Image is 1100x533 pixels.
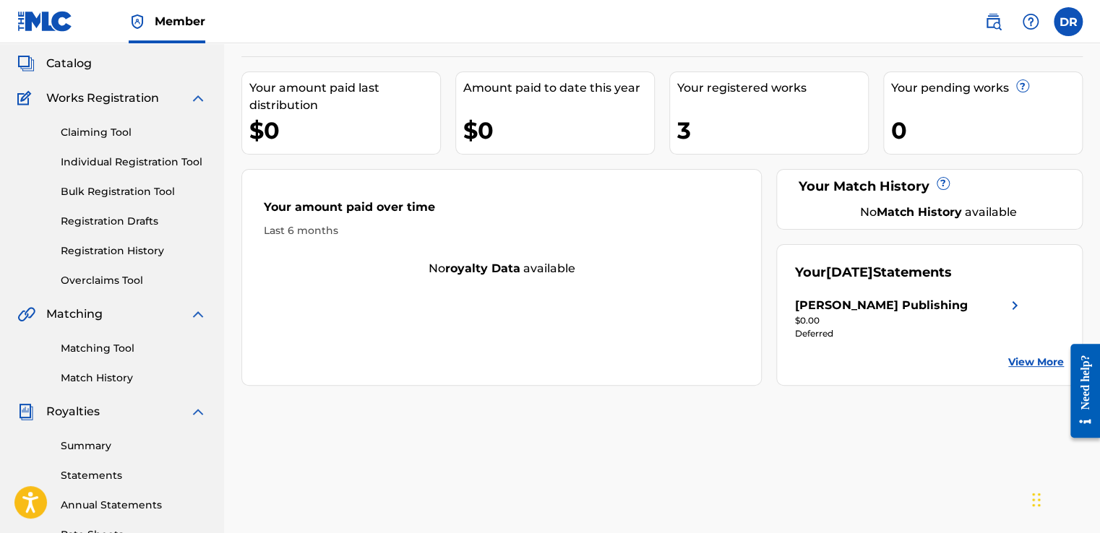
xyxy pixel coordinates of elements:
[826,264,873,280] span: [DATE]
[795,297,1023,340] a: [PERSON_NAME] Publishingright chevron icon$0.00Deferred
[1032,478,1041,521] div: Drag
[891,114,1082,147] div: 0
[242,260,761,277] div: No available
[1022,13,1039,30] img: help
[61,468,207,483] a: Statements
[17,55,35,72] img: Catalog
[155,13,205,30] span: Member
[189,305,207,323] img: expand
[813,204,1064,221] div: No available
[795,263,952,282] div: Your Statements
[877,205,962,219] strong: Match History
[61,155,207,170] a: Individual Registration Tool
[445,261,520,275] strong: royalty data
[46,55,92,72] span: Catalog
[129,13,146,30] img: Top Rightsholder
[1006,297,1023,314] img: right chevron icon
[249,114,440,147] div: $0
[61,125,207,140] a: Claiming Tool
[795,327,1023,340] div: Deferred
[677,114,868,147] div: 3
[61,438,207,454] a: Summary
[61,498,207,513] a: Annual Statements
[1060,333,1100,449] iframe: Resource Center
[795,177,1064,196] div: Your Match History
[17,90,36,107] img: Works Registration
[46,403,100,420] span: Royalties
[1016,7,1045,36] div: Help
[189,90,207,107] img: expand
[189,403,207,420] img: expand
[1028,464,1100,533] iframe: Chat Widget
[1017,80,1028,92] span: ?
[46,90,159,107] span: Works Registration
[463,79,654,97] div: Amount paid to date this year
[891,79,1082,97] div: Your pending works
[1008,355,1064,370] a: View More
[61,243,207,259] a: Registration History
[1054,7,1083,36] div: User Menu
[17,403,35,420] img: Royalties
[61,184,207,199] a: Bulk Registration Tool
[17,55,92,72] a: CatalogCatalog
[979,7,1007,36] a: Public Search
[937,178,949,189] span: ?
[249,79,440,114] div: Your amount paid last distribution
[677,79,868,97] div: Your registered works
[46,305,103,323] span: Matching
[795,297,968,314] div: [PERSON_NAME] Publishing
[264,199,739,223] div: Your amount paid over time
[984,13,1002,30] img: search
[264,223,739,238] div: Last 6 months
[61,273,207,288] a: Overclaims Tool
[61,214,207,229] a: Registration Drafts
[17,305,35,323] img: Matching
[61,341,207,356] a: Matching Tool
[61,370,207,386] a: Match History
[795,314,1023,327] div: $0.00
[463,114,654,147] div: $0
[17,11,73,32] img: MLC Logo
